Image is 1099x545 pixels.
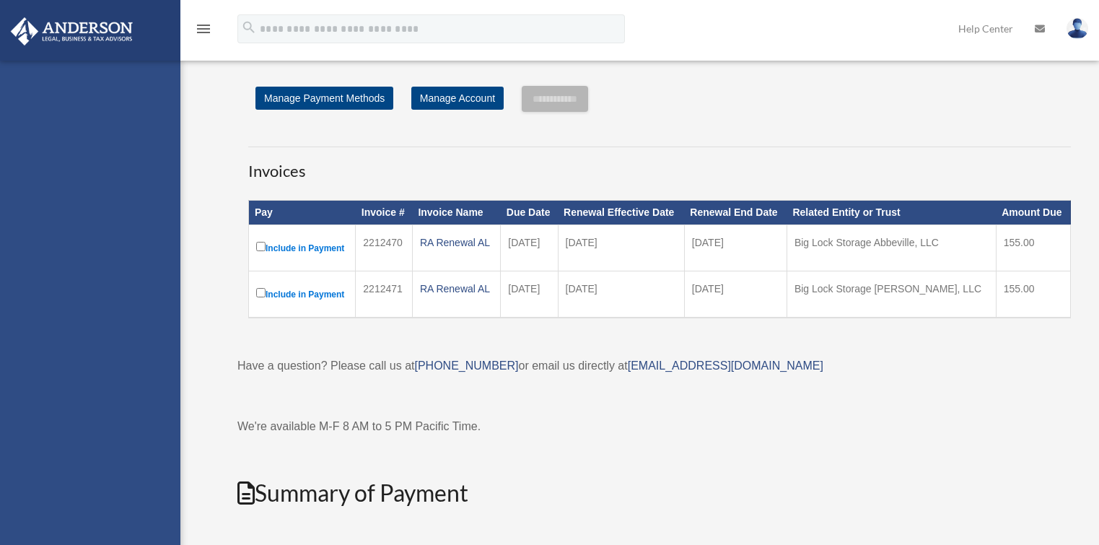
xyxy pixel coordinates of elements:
td: [DATE] [558,271,684,318]
div: RA Renewal AL [420,232,493,253]
th: Invoice Name [412,201,500,225]
i: menu [195,20,212,38]
td: 2212470 [356,225,413,271]
a: [EMAIL_ADDRESS][DOMAIN_NAME] [628,359,823,372]
label: Include in Payment [256,239,348,257]
h2: Summary of Payment [237,477,1082,510]
input: Include in Payment [256,288,266,297]
h3: Invoices [248,147,1071,183]
td: 2212471 [356,271,413,318]
img: Anderson Advisors Platinum Portal [6,17,137,45]
th: Renewal End Date [684,201,787,225]
td: [DATE] [558,225,684,271]
th: Amount Due [996,201,1070,225]
th: Invoice # [356,201,413,225]
th: Due Date [501,201,558,225]
th: Pay [249,201,356,225]
a: Manage Payment Methods [255,87,393,110]
i: search [241,19,257,35]
td: [DATE] [684,271,787,318]
label: Include in Payment [256,285,348,303]
a: [PHONE_NUMBER] [414,359,518,372]
a: menu [195,25,212,38]
td: Big Lock Storage Abbeville, LLC [787,225,996,271]
td: [DATE] [501,225,558,271]
img: User Pic [1067,18,1088,39]
td: Big Lock Storage [PERSON_NAME], LLC [787,271,996,318]
td: 155.00 [996,271,1070,318]
td: 155.00 [996,225,1070,271]
input: Include in Payment [256,242,266,251]
a: Manage Account [411,87,504,110]
p: We're available M-F 8 AM to 5 PM Pacific Time. [237,417,1082,437]
th: Related Entity or Trust [787,201,996,225]
th: Renewal Effective Date [558,201,684,225]
td: [DATE] [684,225,787,271]
p: Have a question? Please call us at or email us directly at [237,356,1082,376]
div: RA Renewal AL [420,279,493,299]
td: [DATE] [501,271,558,318]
